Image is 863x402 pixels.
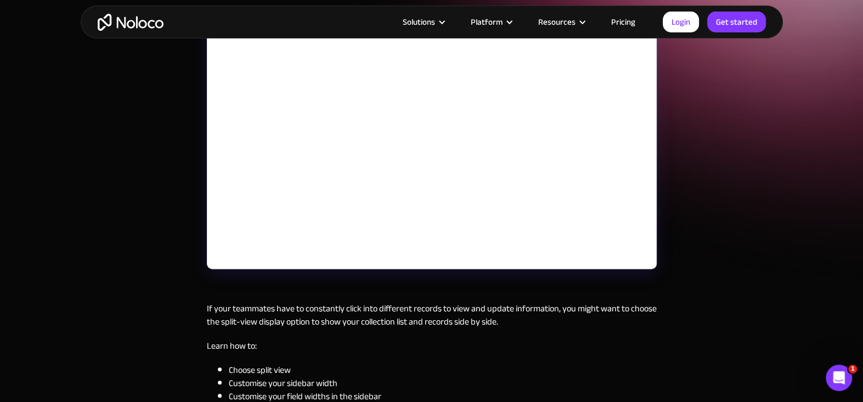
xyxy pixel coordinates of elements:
[538,15,576,29] div: Resources
[229,377,657,390] li: Customise your sidebar width
[848,365,857,373] span: 1
[663,12,699,32] a: Login
[471,15,503,29] div: Platform
[457,15,524,29] div: Platform
[524,15,597,29] div: Resources
[389,15,457,29] div: Solutions
[207,302,657,328] p: If your teammates have to constantly click into different records to view and update information,...
[207,16,656,269] iframe: YouTube embed
[597,15,649,29] a: Pricing
[229,364,657,377] li: Choose split view
[707,12,766,32] a: Get started
[403,15,435,29] div: Solutions
[826,365,852,391] iframe: Intercom live chat
[98,14,163,31] a: home
[207,339,657,353] p: Learn how to:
